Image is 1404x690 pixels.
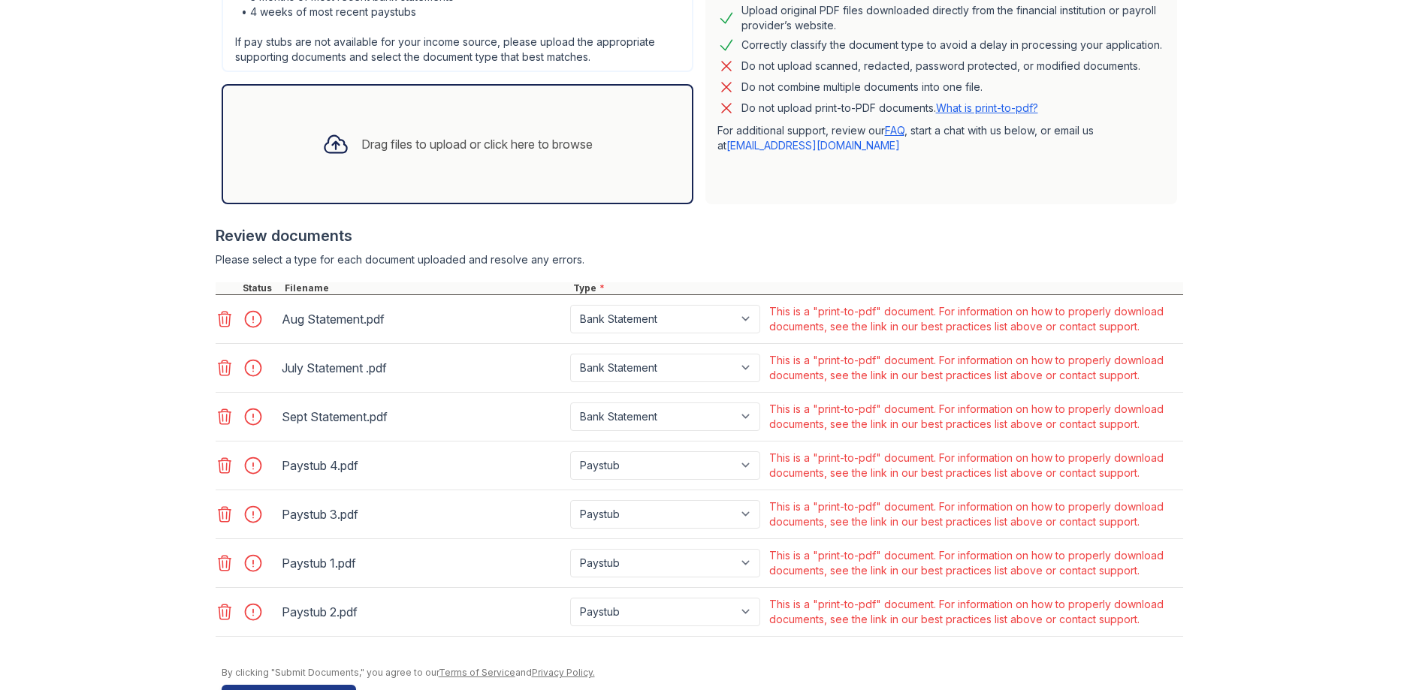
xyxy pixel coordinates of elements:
a: Privacy Policy. [532,667,595,678]
div: Review documents [216,225,1183,246]
div: By clicking "Submit Documents," you agree to our and [222,667,1183,679]
a: [EMAIL_ADDRESS][DOMAIN_NAME] [726,139,900,152]
div: July Statement .pdf [282,356,564,380]
div: Do not combine multiple documents into one file. [741,78,983,96]
div: Drag files to upload or click here to browse [361,135,593,153]
div: This is a "print-to-pdf" document. For information on how to properly download documents, see the... [769,402,1180,432]
p: For additional support, review our , start a chat with us below, or email us at [717,123,1165,153]
div: Please select a type for each document uploaded and resolve any errors. [216,252,1183,267]
div: This is a "print-to-pdf" document. For information on how to properly download documents, see the... [769,597,1180,627]
div: Type [570,282,1183,294]
a: What is print-to-pdf? [936,101,1038,114]
div: Paystub 1.pdf [282,551,564,575]
div: This is a "print-to-pdf" document. For information on how to properly download documents, see the... [769,548,1180,578]
a: Terms of Service [439,667,515,678]
p: Do not upload print-to-PDF documents. [741,101,1038,116]
div: Filename [282,282,570,294]
div: This is a "print-to-pdf" document. For information on how to properly download documents, see the... [769,499,1180,529]
div: Paystub 2.pdf [282,600,564,624]
div: Aug Statement.pdf [282,307,564,331]
div: This is a "print-to-pdf" document. For information on how to properly download documents, see the... [769,304,1180,334]
div: Paystub 3.pdf [282,502,564,526]
div: Correctly classify the document type to avoid a delay in processing your application. [741,36,1162,54]
div: Do not upload scanned, redacted, password protected, or modified documents. [741,57,1140,75]
div: Sept Statement.pdf [282,405,564,429]
div: Status [240,282,282,294]
a: FAQ [885,124,904,137]
div: Paystub 4.pdf [282,453,564,478]
div: This is a "print-to-pdf" document. For information on how to properly download documents, see the... [769,353,1180,383]
div: This is a "print-to-pdf" document. For information on how to properly download documents, see the... [769,450,1180,481]
div: Upload original PDF files downloaded directly from the financial institution or payroll provider’... [741,3,1165,33]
